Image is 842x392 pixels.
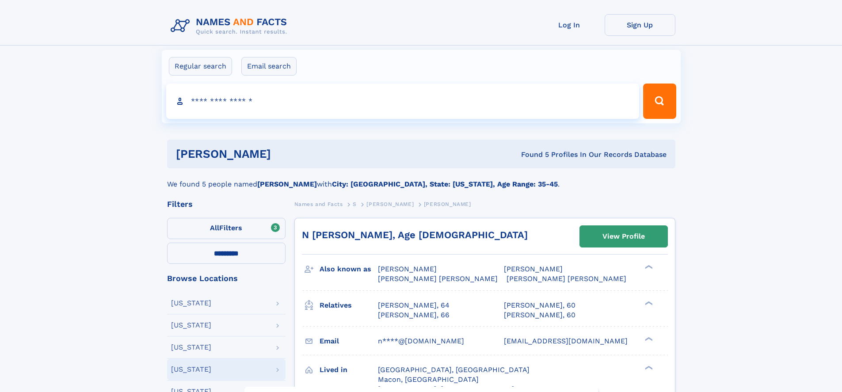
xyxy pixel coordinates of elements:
[171,300,211,307] div: [US_STATE]
[171,344,211,351] div: [US_STATE]
[643,300,653,306] div: ❯
[396,150,667,160] div: Found 5 Profiles In Our Records Database
[378,274,498,283] span: [PERSON_NAME] [PERSON_NAME]
[534,14,605,36] a: Log In
[602,226,645,247] div: View Profile
[378,375,479,384] span: Macon, [GEOGRAPHIC_DATA]
[169,57,232,76] label: Regular search
[353,201,357,207] span: S
[166,84,640,119] input: search input
[504,310,575,320] a: [PERSON_NAME], 60
[320,362,378,377] h3: Lived in
[332,180,558,188] b: City: [GEOGRAPHIC_DATA], State: [US_STATE], Age Range: 35-45
[176,148,396,160] h1: [PERSON_NAME]
[294,198,343,209] a: Names and Facts
[378,265,437,273] span: [PERSON_NAME]
[320,298,378,313] h3: Relatives
[302,229,528,240] a: N [PERSON_NAME], Age [DEMOGRAPHIC_DATA]
[580,226,667,247] a: View Profile
[320,262,378,277] h3: Also known as
[320,334,378,349] h3: Email
[605,14,675,36] a: Sign Up
[504,265,563,273] span: [PERSON_NAME]
[378,310,450,320] a: [PERSON_NAME], 66
[171,322,211,329] div: [US_STATE]
[167,200,286,208] div: Filters
[643,264,653,270] div: ❯
[167,14,294,38] img: Logo Names and Facts
[241,57,297,76] label: Email search
[167,274,286,282] div: Browse Locations
[507,274,626,283] span: [PERSON_NAME] [PERSON_NAME]
[366,198,414,209] a: [PERSON_NAME]
[366,201,414,207] span: [PERSON_NAME]
[167,168,675,190] div: We found 5 people named with .
[167,218,286,239] label: Filters
[424,201,471,207] span: [PERSON_NAME]
[210,224,219,232] span: All
[643,365,653,370] div: ❯
[378,301,450,310] a: [PERSON_NAME], 64
[353,198,357,209] a: S
[504,337,628,345] span: [EMAIL_ADDRESS][DOMAIN_NAME]
[504,301,575,310] a: [PERSON_NAME], 60
[171,366,211,373] div: [US_STATE]
[378,365,530,374] span: [GEOGRAPHIC_DATA], [GEOGRAPHIC_DATA]
[643,84,676,119] button: Search Button
[257,180,317,188] b: [PERSON_NAME]
[643,336,653,342] div: ❯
